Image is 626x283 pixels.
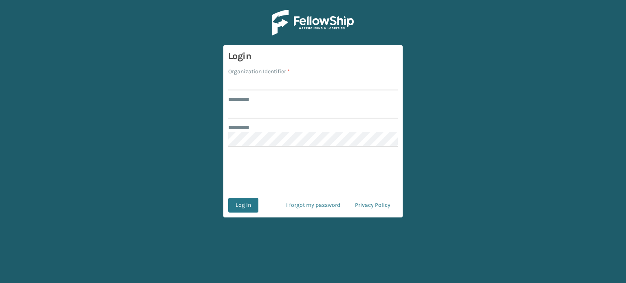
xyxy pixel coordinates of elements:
a: I forgot my password [279,198,348,213]
a: Privacy Policy [348,198,398,213]
h3: Login [228,50,398,62]
iframe: reCAPTCHA [251,156,375,188]
button: Log In [228,198,258,213]
img: Logo [272,10,354,35]
label: Organization Identifier [228,67,290,76]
